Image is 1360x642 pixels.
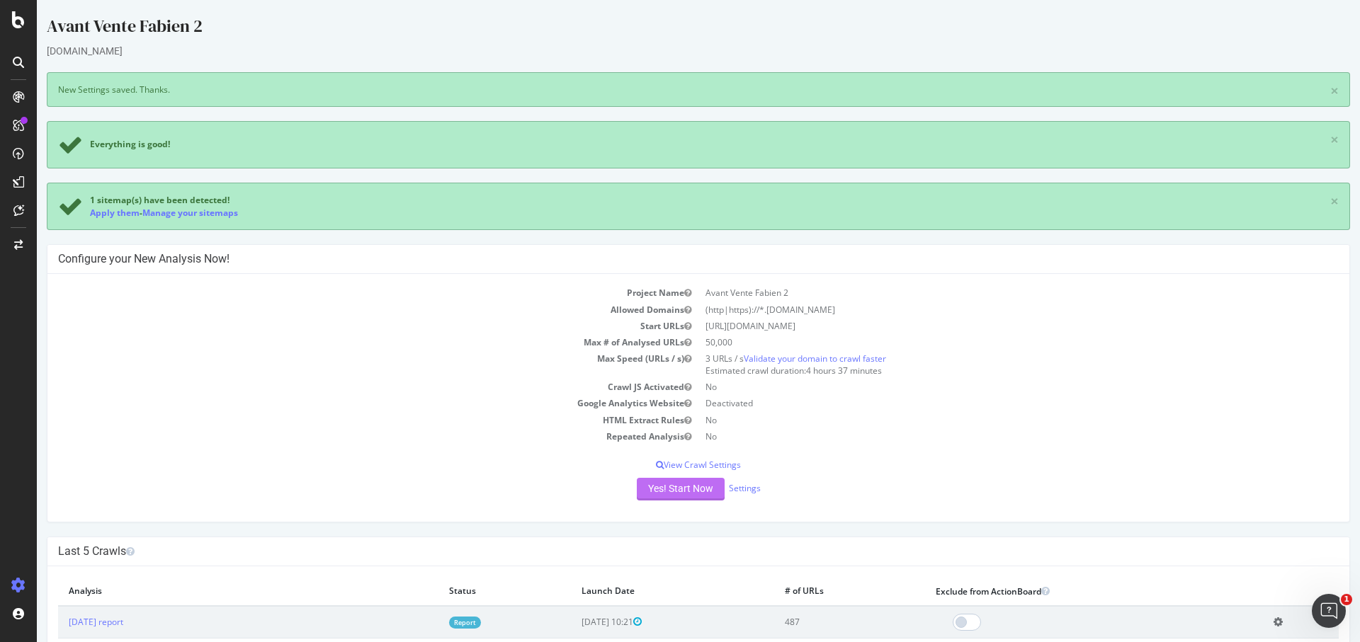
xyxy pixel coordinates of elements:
[21,428,662,445] td: Repeated Analysis
[402,577,534,606] th: Status
[1293,84,1302,98] a: ×
[662,334,1302,350] td: 50,000
[21,252,1302,266] h4: Configure your New Analysis Now!
[692,482,724,494] a: Settings
[1312,594,1346,628] iframe: Intercom live chat
[21,412,662,428] td: HTML Extract Rules
[1293,132,1302,147] a: ×
[21,285,662,301] td: Project Name
[662,379,1302,395] td: No
[737,577,888,606] th: # of URLs
[769,365,845,377] span: 4 hours 37 minutes
[53,207,201,219] div: -
[662,428,1302,445] td: No
[662,318,1302,334] td: [URL][DOMAIN_NAME]
[662,302,1302,318] td: (http|https)://*.[DOMAIN_NAME]
[545,616,605,628] span: [DATE] 10:21
[707,352,849,365] a: Validate your domain to crawl faster
[1341,594,1352,605] span: 1
[10,44,1313,58] div: [DOMAIN_NAME]
[21,379,662,395] td: Crawl JS Activated
[53,138,133,150] div: Everything is good!
[662,285,1302,301] td: Avant Vente Fabien 2
[53,194,193,206] span: 1 sitemap(s) have been detected!
[21,302,662,318] td: Allowed Domains
[662,395,1302,411] td: Deactivated
[21,395,662,411] td: Google Analytics Website
[534,577,737,606] th: Launch Date
[600,478,688,500] button: Yes! Start Now
[10,14,1313,44] div: Avant Vente Fabien 2
[1293,194,1302,209] a: ×
[21,577,402,606] th: Analysis
[53,207,103,219] a: Apply them
[10,72,1313,107] div: New Settings saved. Thanks.
[662,412,1302,428] td: No
[412,617,444,629] a: Report
[21,350,662,379] td: Max Speed (URLs / s)
[32,616,86,628] a: [DATE] report
[888,577,1226,606] th: Exclude from ActionBoard
[21,334,662,350] td: Max # of Analysed URLs
[106,207,201,219] a: Manage your sitemaps
[21,544,1302,558] h4: Last 5 Crawls
[737,606,888,638] td: 487
[662,350,1302,379] td: 3 URLs / s Estimated crawl duration:
[21,459,1302,471] p: View Crawl Settings
[21,318,662,334] td: Start URLs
